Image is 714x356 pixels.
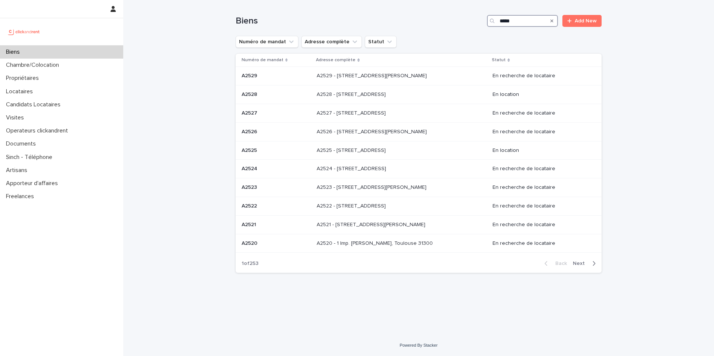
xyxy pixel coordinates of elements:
[3,75,45,82] p: Propriétaires
[317,183,428,191] p: A2523 - 18 quai Alphonse Le Gallo, Boulogne-Billancourt 92100
[317,90,387,98] p: A2528 - [STREET_ADDRESS]
[317,109,387,116] p: A2527 - [STREET_ADDRESS]
[242,71,259,79] p: A2529
[317,71,428,79] p: A2529 - 14 rue Honoré de Balzac, Garges-lès-Gonesse 95140
[538,260,570,267] button: Back
[493,129,590,135] p: En recherche de locataire
[562,15,602,27] a: Add New
[570,260,602,267] button: Next
[236,122,602,141] tr: A2526A2526 A2526 - [STREET_ADDRESS][PERSON_NAME]A2526 - [STREET_ADDRESS][PERSON_NAME] En recherch...
[242,90,259,98] p: A2528
[492,56,506,64] p: Statut
[3,193,40,200] p: Freelances
[3,140,42,147] p: Documents
[575,18,597,24] span: Add New
[400,343,437,347] a: Powered By Stacker
[365,36,397,48] button: Statut
[236,85,602,104] tr: A2528A2528 A2528 - [STREET_ADDRESS]A2528 - [STREET_ADDRESS] En location
[487,15,558,27] input: Search
[3,49,26,56] p: Biens
[236,215,602,234] tr: A2521A2521 A2521 - [STREET_ADDRESS][PERSON_NAME]A2521 - [STREET_ADDRESS][PERSON_NAME] En recherch...
[236,104,602,122] tr: A2527A2527 A2527 - [STREET_ADDRESS]A2527 - [STREET_ADDRESS] En recherche de locataire
[236,67,602,85] tr: A2529A2529 A2529 - [STREET_ADDRESS][PERSON_NAME]A2529 - [STREET_ADDRESS][PERSON_NAME] En recherch...
[493,91,590,98] p: En location
[493,203,590,209] p: En recherche de locataire
[493,73,590,79] p: En recherche de locataire
[317,146,387,154] p: A2525 - [STREET_ADDRESS]
[493,184,590,191] p: En recherche de locataire
[242,220,258,228] p: A2521
[236,197,602,215] tr: A2522A2522 A2522 - [STREET_ADDRESS]A2522 - [STREET_ADDRESS] En recherche de locataire
[551,261,567,266] span: Back
[236,160,602,178] tr: A2524A2524 A2524 - [STREET_ADDRESS]A2524 - [STREET_ADDRESS] En recherche de locataire
[242,202,258,209] p: A2522
[493,166,590,172] p: En recherche de locataire
[317,239,434,247] p: A2520 - 1 Imp. [PERSON_NAME], Toulouse 31300
[236,234,602,253] tr: A2520A2520 A2520 - 1 Imp. [PERSON_NAME], Toulouse 31300A2520 - 1 Imp. [PERSON_NAME], Toulouse 313...
[301,36,362,48] button: Adresse complète
[493,240,590,247] p: En recherche de locataire
[317,202,387,209] p: A2522 - [STREET_ADDRESS]
[242,146,258,154] p: A2525
[242,109,259,116] p: A2527
[493,110,590,116] p: En recherche de locataire
[3,101,66,108] p: Candidats Locataires
[236,178,602,197] tr: A2523A2523 A2523 - [STREET_ADDRESS][PERSON_NAME]A2523 - [STREET_ADDRESS][PERSON_NAME] En recherch...
[3,88,39,95] p: Locataires
[236,16,484,26] h1: Biens
[236,36,298,48] button: Numéro de mandat
[316,56,356,64] p: Adresse complète
[242,239,259,247] p: A2520
[242,127,259,135] p: A2526
[3,180,64,187] p: Apporteur d'affaires
[242,183,258,191] p: A2523
[3,62,65,69] p: Chambre/Colocation
[3,127,74,134] p: Operateurs clickandrent
[317,220,427,228] p: A2521 - 44 avenue François Mansart, Maisons-Laffitte 78600
[6,24,42,39] img: UCB0brd3T0yccxBKYDjQ
[317,164,388,172] p: A2524 - [STREET_ADDRESS]
[317,127,428,135] p: A2526 - [STREET_ADDRESS][PERSON_NAME]
[493,147,590,154] p: En location
[236,254,264,273] p: 1 of 253
[3,167,33,174] p: Artisans
[242,56,283,64] p: Numéro de mandat
[236,141,602,160] tr: A2525A2525 A2525 - [STREET_ADDRESS]A2525 - [STREET_ADDRESS] En location
[3,154,58,161] p: Sinch - Téléphone
[3,114,30,121] p: Visites
[242,164,259,172] p: A2524
[493,222,590,228] p: En recherche de locataire
[573,261,589,266] span: Next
